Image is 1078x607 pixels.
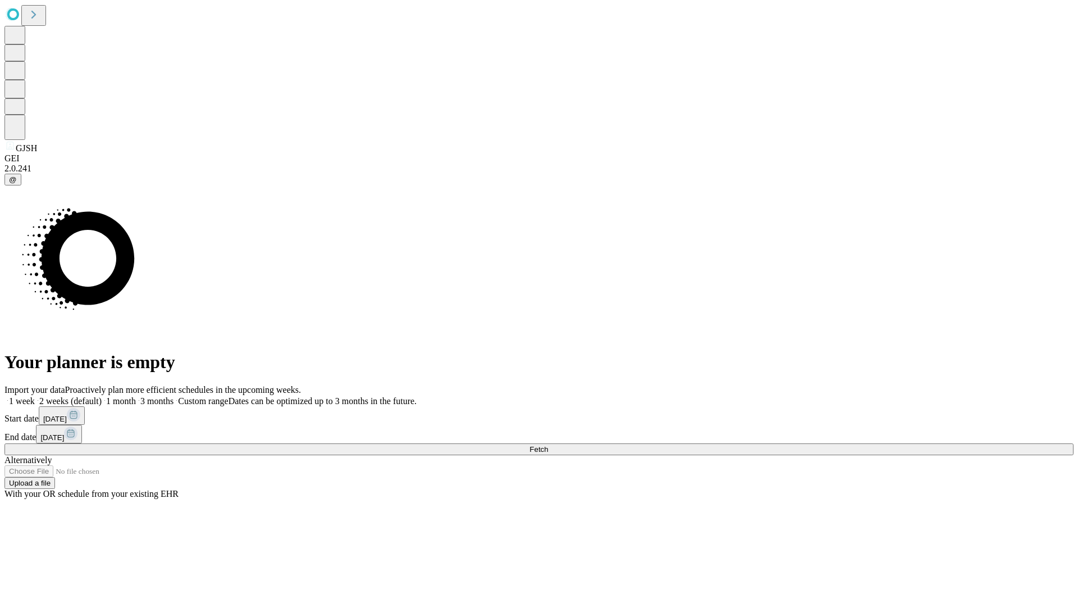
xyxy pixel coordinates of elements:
span: Proactively plan more efficient schedules in the upcoming weeks. [65,385,301,395]
button: Upload a file [4,477,55,489]
button: [DATE] [39,406,85,425]
h1: Your planner is empty [4,352,1074,373]
span: 1 week [9,396,35,406]
span: Custom range [178,396,228,406]
span: Dates can be optimized up to 3 months in the future. [229,396,417,406]
span: Import your data [4,385,65,395]
div: GEI [4,153,1074,164]
span: 2 weeks (default) [39,396,102,406]
span: 1 month [106,396,136,406]
button: [DATE] [36,425,82,443]
span: GJSH [16,143,37,153]
div: Start date [4,406,1074,425]
button: Fetch [4,443,1074,455]
button: @ [4,174,21,185]
span: [DATE] [40,433,64,442]
div: End date [4,425,1074,443]
div: 2.0.241 [4,164,1074,174]
span: 3 months [140,396,173,406]
span: With your OR schedule from your existing EHR [4,489,179,499]
span: @ [9,175,17,184]
span: Alternatively [4,455,52,465]
span: Fetch [529,445,548,454]
span: [DATE] [43,415,67,423]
